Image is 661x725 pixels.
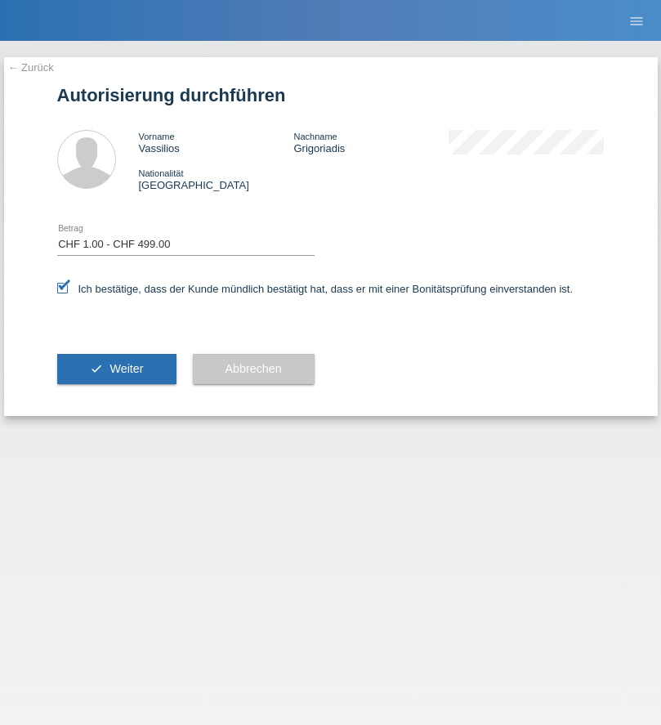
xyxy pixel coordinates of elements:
[628,13,645,29] i: menu
[139,168,184,178] span: Nationalität
[139,132,175,141] span: Vorname
[226,362,282,375] span: Abbrechen
[139,167,294,191] div: [GEOGRAPHIC_DATA]
[57,283,574,295] label: Ich bestätige, dass der Kunde mündlich bestätigt hat, dass er mit einer Bonitätsprüfung einversta...
[293,132,337,141] span: Nachname
[90,362,103,375] i: check
[8,61,54,74] a: ← Zurück
[109,362,143,375] span: Weiter
[57,85,605,105] h1: Autorisierung durchführen
[57,354,176,385] button: check Weiter
[139,130,294,154] div: Vassilios
[193,354,315,385] button: Abbrechen
[293,130,449,154] div: Grigoriadis
[620,16,653,25] a: menu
